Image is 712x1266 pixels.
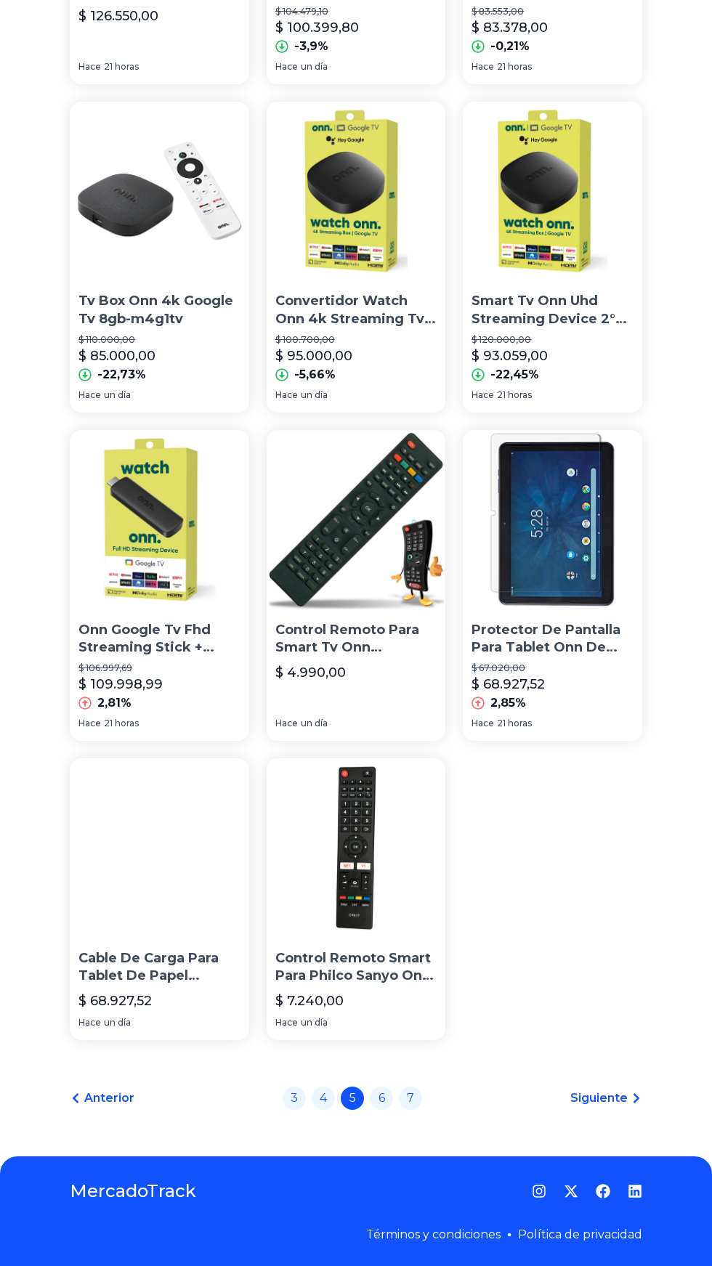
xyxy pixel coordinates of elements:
[275,292,437,328] p: Convertidor Watch Onn 4k Streaming Tv Con Control Remoto
[294,38,328,55] p: -3,9%
[97,366,146,384] p: -22,73%
[497,61,532,73] span: 21 horas
[78,346,155,366] p: $ 85.000,00
[104,389,131,401] span: un día
[104,1017,131,1028] span: un día
[472,346,548,366] p: $ 93.059,00
[532,1184,546,1198] a: Instagram
[78,674,163,694] p: $ 109.998,99
[78,991,152,1011] p: $ 68.927,52
[497,718,532,729] span: 21 horas
[70,102,249,413] a: Tv Box Onn 4k Google Tv 8gb-m4g1tvTv Box Onn 4k Google Tv 8gb-m4g1tv$ 110.000,00$ 85.000,00-22,73...
[104,718,139,729] span: 21 horas
[497,389,532,401] span: 21 horas
[283,1087,306,1110] a: 3
[275,949,437,986] p: Control Remoto Smart Para Philco Sanyo Onn Gpe6300ui 32ih51d
[472,718,494,729] span: Hace
[70,430,249,609] img: Onn Google Tv Fhd Streaming Stick + Fuente + Remoto
[267,758,446,1040] a: Control Remoto Smart Para Philco Sanyo Onn Gpe6300ui 32ih51dControl Remoto Smart Para Philco Sany...
[294,366,336,384] p: -5,66%
[518,1228,642,1241] a: Política de privacidad
[267,430,446,741] a: Control Remoto Para Smart Tv Onn Bfe6300i Glf6800uiControl Remoto Para Smart Tv Onn Bfe6300i Glf6...
[78,718,101,729] span: Hace
[267,430,446,609] img: Control Remoto Para Smart Tv Onn Bfe6300i Glf6800ui
[104,61,139,73] span: 21 horas
[370,1087,393,1110] a: 6
[70,1090,134,1107] a: Anterior
[70,758,249,938] img: Cable De Carga Para Tablet De Papel Remarkable 2 Onn Pro 8 P
[78,6,158,26] p: $ 126.550,00
[70,102,249,281] img: Tv Box Onn 4k Google Tv 8gb-m4g1tv
[472,292,634,328] p: Smart Tv Onn Uhd Streaming Device 2° Gen 4k Color Negro
[275,17,359,38] p: $ 100.399,80
[301,718,328,729] span: un día
[301,61,328,73] span: un día
[275,718,298,729] span: Hace
[78,662,240,674] p: $ 106.997,69
[570,1090,642,1107] a: Siguiente
[267,758,446,938] img: Control Remoto Smart Para Philco Sanyo Onn Gpe6300ui 32ih51d
[275,621,437,657] p: Control Remoto Para Smart Tv Onn Bfe6300i Glf6800ui
[84,1090,134,1107] span: Anterior
[399,1087,422,1110] a: 7
[472,674,545,694] p: $ 68.927,52
[472,389,494,401] span: Hace
[301,389,328,401] span: un día
[70,1180,196,1203] a: MercadoTrack
[267,102,446,413] a: Convertidor Watch Onn 4k Streaming Tv Con Control RemotoConvertidor Watch Onn 4k Streaming Tv Con...
[490,694,526,712] p: 2,85%
[472,621,634,657] p: Protector De Pantalla Para Tablet Onn De 10.1 Pulgadas
[366,1228,501,1241] a: Términos y condiciones
[275,389,298,401] span: Hace
[78,389,101,401] span: Hace
[78,292,240,328] p: Tv Box Onn 4k Google Tv 8gb-m4g1tv
[275,1017,298,1028] span: Hace
[564,1184,578,1198] a: Twitter
[472,334,634,346] p: $ 120.000,00
[78,334,240,346] p: $ 110.000,00
[78,621,240,657] p: Onn Google Tv Fhd Streaming Stick + Fuente + Remoto
[275,6,437,17] p: $ 104.479,10
[78,949,240,986] p: Cable De Carga Para Tablet De Papel Remarkable 2 Onn Pro 8 P
[628,1184,642,1198] a: LinkedIn
[463,430,642,741] a: Protector De Pantalla Para Tablet Onn De 10.1 PulgadasProtector De Pantalla Para Tablet Onn De 10...
[463,102,642,281] img: Smart Tv Onn Uhd Streaming Device 2° Gen 4k Color Negro
[490,366,539,384] p: -22,45%
[312,1087,335,1110] a: 4
[472,6,634,17] p: $ 83.553,00
[78,61,101,73] span: Hace
[78,1017,101,1028] span: Hace
[275,346,352,366] p: $ 95.000,00
[463,102,642,413] a: Smart Tv Onn Uhd Streaming Device 2° Gen 4k Color NegroSmart Tv Onn Uhd Streaming Device 2° Gen 4...
[97,694,132,712] p: 2,81%
[472,17,548,38] p: $ 83.378,00
[463,430,642,609] img: Protector De Pantalla Para Tablet Onn De 10.1 Pulgadas
[267,102,446,281] img: Convertidor Watch Onn 4k Streaming Tv Con Control Remoto
[275,991,344,1011] p: $ 7.240,00
[490,38,530,55] p: -0,21%
[570,1090,628,1107] span: Siguiente
[70,430,249,741] a: Onn Google Tv Fhd Streaming Stick + Fuente + RemotoOnn Google Tv Fhd Streaming Stick + Fuente + R...
[301,1017,328,1028] span: un día
[472,662,634,674] p: $ 67.020,00
[275,662,346,683] p: $ 4.990,00
[275,334,437,346] p: $ 100.700,00
[472,61,494,73] span: Hace
[275,61,298,73] span: Hace
[596,1184,610,1198] a: Facebook
[70,758,249,1040] a: Cable De Carga Para Tablet De Papel Remarkable 2 Onn Pro 8 PCable De Carga Para Tablet De Papel R...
